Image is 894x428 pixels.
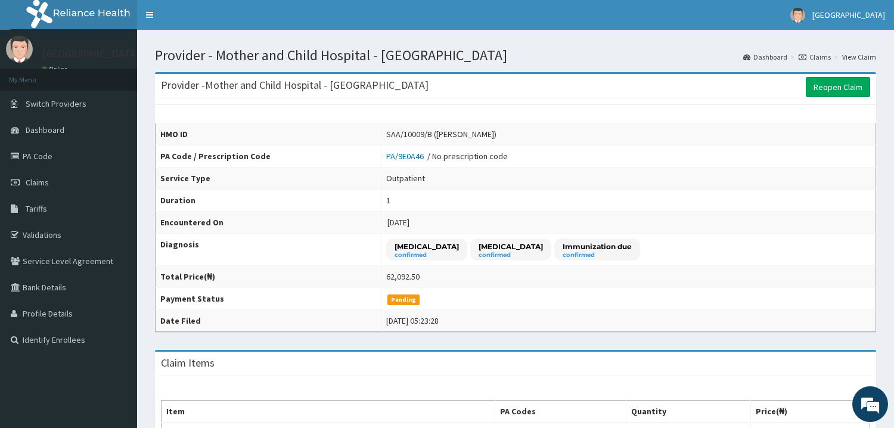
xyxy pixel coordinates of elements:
[626,401,750,423] th: Quantity
[155,48,876,63] h1: Provider - Mother and Child Hospital - [GEOGRAPHIC_DATA]
[395,241,459,252] p: [MEDICAL_DATA]
[387,294,420,305] span: Pending
[386,150,508,162] div: / No prescription code
[156,288,381,310] th: Payment Status
[6,36,33,63] img: User Image
[743,52,787,62] a: Dashboard
[386,172,425,184] div: Outpatient
[386,128,496,140] div: SAA/10009/B ([PERSON_NAME])
[812,10,885,20] span: [GEOGRAPHIC_DATA]
[806,77,870,97] a: Reopen Claim
[386,194,390,206] div: 1
[42,48,140,59] p: [GEOGRAPHIC_DATA]
[156,310,381,332] th: Date Filed
[479,252,543,258] small: confirmed
[386,271,420,283] div: 62,092.50
[156,234,381,266] th: Diagnosis
[156,212,381,234] th: Encountered On
[161,80,429,91] h3: Provider - Mother and Child Hospital - [GEOGRAPHIC_DATA]
[386,151,427,162] a: PA/9E0A46
[495,401,626,423] th: PA Codes
[42,65,70,73] a: Online
[563,241,632,252] p: Immunization due
[395,252,459,258] small: confirmed
[799,52,831,62] a: Claims
[156,168,381,190] th: Service Type
[386,315,439,327] div: [DATE] 05:23:28
[26,125,64,135] span: Dashboard
[26,203,47,214] span: Tariffs
[842,52,876,62] a: View Claim
[162,401,495,423] th: Item
[156,266,381,288] th: Total Price(₦)
[156,145,381,168] th: PA Code / Prescription Code
[479,241,543,252] p: [MEDICAL_DATA]
[750,401,870,423] th: Price(₦)
[26,177,49,188] span: Claims
[161,358,215,368] h3: Claim Items
[156,190,381,212] th: Duration
[26,98,86,109] span: Switch Providers
[563,252,632,258] small: confirmed
[156,123,381,145] th: HMO ID
[790,8,805,23] img: User Image
[387,217,409,228] span: [DATE]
